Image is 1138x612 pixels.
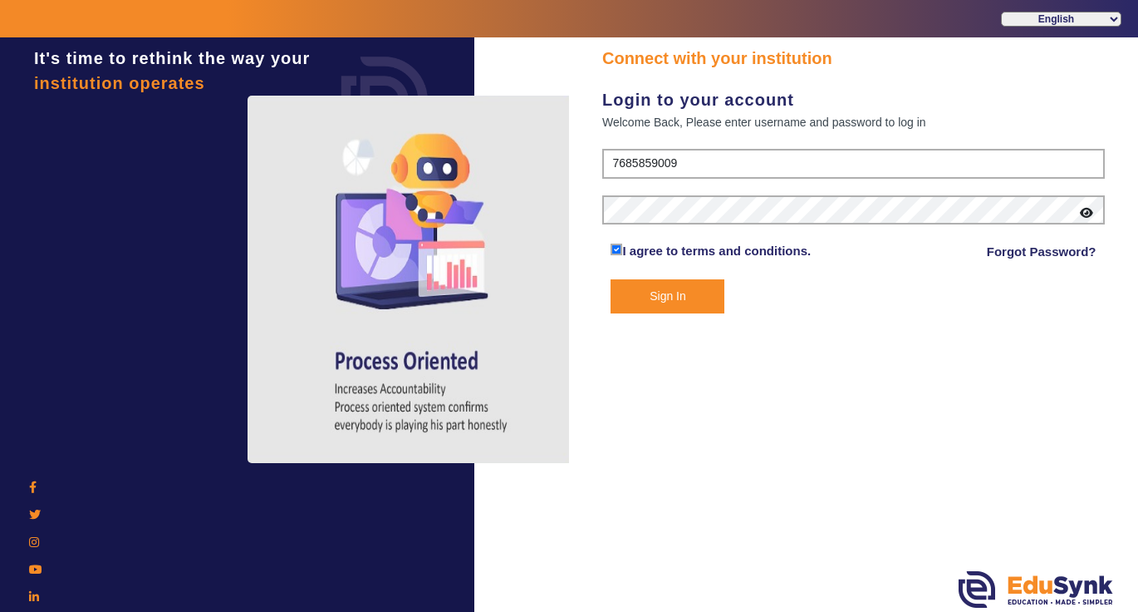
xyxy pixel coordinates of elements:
[959,571,1113,608] img: edusynk.png
[34,74,205,92] span: institution operates
[602,112,1105,132] div: Welcome Back, Please enter username and password to log in
[248,96,596,463] img: login4.png
[611,279,724,313] button: Sign In
[622,244,811,258] a: I agree to terms and conditions.
[602,149,1105,179] input: User Name
[987,242,1096,262] a: Forgot Password?
[602,46,1105,71] div: Connect with your institution
[602,87,1105,112] div: Login to your account
[322,37,447,162] img: login.png
[34,49,310,67] span: It's time to rethink the way your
